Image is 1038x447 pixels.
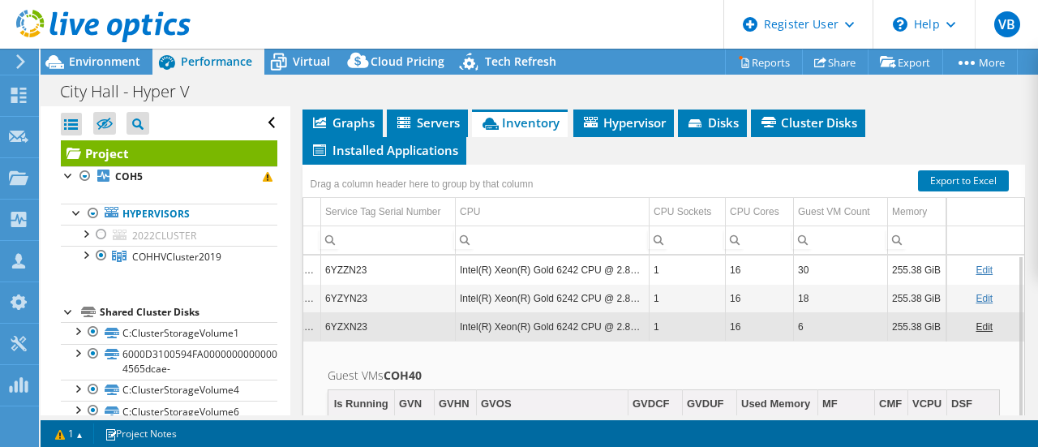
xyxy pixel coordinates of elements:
[798,202,870,221] div: Guest VM Count
[460,202,480,221] div: CPU
[794,198,888,226] td: Guest VM Count Column
[61,380,277,401] a: C:ClusterStorageVolume4
[321,226,456,254] td: Column Service Tag Serial Number, Filter cell
[687,394,724,414] div: GVDUF
[822,394,838,414] div: MF
[456,284,650,312] td: Column CPU, Value Intel(R) Xeon(R) Gold 6242 CPU @ 2.80GHz
[53,83,215,101] h1: City Hall - Hyper V
[480,114,560,131] span: Inventory
[628,390,683,419] td: GVDCF Column
[947,390,1002,419] td: DSF Column
[328,366,1001,385] h2: Guest VMs
[730,202,779,221] div: CPU Cores
[456,312,650,341] td: Column CPU, Value Intel(R) Xeon(R) Gold 6242 CPU @ 2.80GHz
[439,394,470,414] div: GVHN
[100,303,277,322] div: Shared Cluster Disks
[892,202,927,221] div: Memory
[794,256,888,284] td: Column Guest VM Count, Value 30
[976,264,993,276] a: Edit
[918,170,1009,191] a: Export to Excel
[650,198,726,226] td: CPU Sockets Column
[93,423,188,444] a: Project Notes
[726,226,794,254] td: Column CPU Cores, Filter cell
[951,394,972,414] div: DSF
[908,390,947,419] td: VCPU Column
[61,166,277,187] a: COH5
[477,390,628,419] td: GVOS Column
[456,198,650,226] td: CPU Column
[581,114,666,131] span: Hypervisor
[371,54,444,69] span: Cloud Pricing
[888,312,947,341] td: Column Memory, Value 255.38 GiB
[650,284,726,312] td: Column CPU Sockets, Value 1
[328,390,395,419] td: Is Running Column
[650,312,726,341] td: Column CPU Sockets, Value 1
[875,390,908,419] td: CMF Column
[994,11,1020,37] span: VB
[395,114,460,131] span: Servers
[741,394,810,414] div: Used Memory
[650,256,726,284] td: Column CPU Sockets, Value 1
[132,229,196,243] span: 2022CLUSTER
[725,49,803,75] a: Reports
[654,202,711,221] div: CPU Sockets
[726,198,794,226] td: CPU Cores Column
[485,54,556,69] span: Tech Refresh
[293,54,330,69] span: Virtual
[307,173,538,196] div: Drag a column header here to group by that column
[61,322,277,343] a: C:ClusterStorageVolume1
[399,394,422,414] div: GVN
[802,49,869,75] a: Share
[311,114,375,131] span: Graphs
[384,367,422,383] b: COH40
[794,284,888,312] td: Column Guest VM Count, Value 18
[456,226,650,254] td: Column CPU, Filter cell
[481,394,512,414] div: GVOS
[893,17,907,32] svg: \n
[181,54,252,69] span: Performance
[325,202,441,221] div: Service Tag Serial Number
[61,225,277,246] a: 2022CLUSTER
[868,49,943,75] a: Export
[61,344,277,380] a: 6000D3100594FA000000000000000006-4565dcae-
[912,394,941,414] div: VCPU
[726,256,794,284] td: Column CPU Cores, Value 16
[726,312,794,341] td: Column CPU Cores, Value 16
[132,250,221,264] span: COHHVCluster2019
[794,226,888,254] td: Column Guest VM Count, Filter cell
[888,284,947,312] td: Column Memory, Value 255.38 GiB
[321,312,456,341] td: Column Service Tag Serial Number, Value 6YZXN23
[942,49,1018,75] a: More
[395,390,435,419] td: GVN Column
[321,198,456,226] td: Service Tag Serial Number Column
[44,423,94,444] a: 1
[879,394,902,414] div: CMF
[115,170,143,183] b: COH5
[61,204,277,225] a: Hypervisors
[726,284,794,312] td: Column CPU Cores, Value 16
[737,390,818,419] td: Used Memory Column
[888,226,947,254] td: Column Memory, Filter cell
[683,390,737,419] td: GVDUF Column
[61,246,277,267] a: COHHVCluster2019
[633,394,670,414] div: GVDCF
[69,54,140,69] span: Environment
[976,321,993,333] a: Edit
[650,226,726,254] td: Column CPU Sockets, Filter cell
[686,114,739,131] span: Disks
[888,256,947,284] td: Column Memory, Value 255.38 GiB
[321,256,456,284] td: Column Service Tag Serial Number, Value 6YZZN23
[456,256,650,284] td: Column CPU, Value Intel(R) Xeon(R) Gold 6242 CPU @ 2.80GHz
[759,114,857,131] span: Cluster Disks
[61,140,277,166] a: Project
[334,394,388,414] div: Is Running
[818,390,875,419] td: MF Column
[794,312,888,341] td: Column Guest VM Count, Value 6
[976,293,993,304] a: Edit
[435,390,477,419] td: GVHN Column
[61,401,277,422] a: C:ClusterStorageVolume6
[888,198,947,226] td: Memory Column
[311,142,458,158] span: Installed Applications
[321,284,456,312] td: Column Service Tag Serial Number, Value 6YZYN23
